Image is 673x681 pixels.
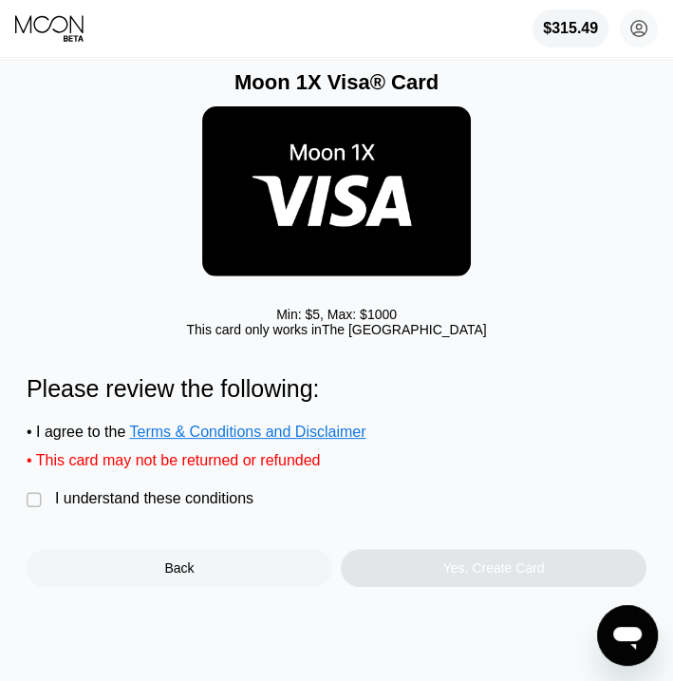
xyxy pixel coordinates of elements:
div: Back [164,560,194,576]
div: This card only works in The [GEOGRAPHIC_DATA] [186,322,486,337]
div: $315.49 [533,9,608,47]
div: • This card may not be returned or refunded [27,452,646,469]
span: Terms & Conditions and Disclaimer [129,424,365,440]
div:  [27,491,46,510]
div: Min: $ 5 , Max: $ 1000 [276,307,397,322]
iframe: Button to launch messaging window [597,605,658,666]
div: • I agree to the [27,424,646,441]
div: Please review the following: [27,375,646,403]
div: Moon 1X Visa® Card [27,70,646,95]
div: $315.49 [543,20,598,37]
div: Back [27,549,332,587]
div: I understand these conditions [55,490,253,507]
